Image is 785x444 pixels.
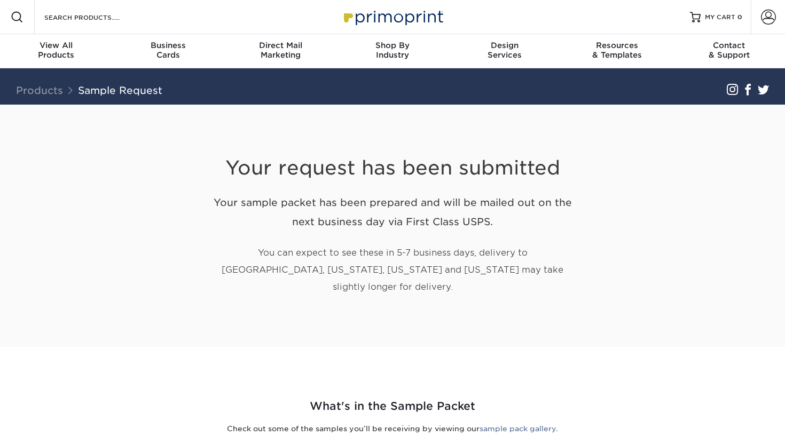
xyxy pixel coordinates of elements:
[206,130,579,180] h1: Your request has been submitted
[449,41,561,50] span: Design
[112,41,224,60] div: Cards
[339,5,446,28] img: Primoprint
[112,34,224,68] a: BusinessCards
[80,423,705,434] p: Check out some of the samples you’ll be receiving by viewing our .
[78,84,162,96] a: Sample Request
[224,41,336,50] span: Direct Mail
[336,41,449,50] span: Shop By
[705,13,735,22] span: MY CART
[561,34,673,68] a: Resources& Templates
[206,244,579,296] p: You can expect to see these in 5-7 business days, delivery to [GEOGRAPHIC_DATA], [US_STATE], [US_...
[673,41,785,50] span: Contact
[449,41,561,60] div: Services
[737,13,742,21] span: 0
[43,11,147,23] input: SEARCH PRODUCTS.....
[224,41,336,60] div: Marketing
[16,84,63,96] a: Products
[336,34,449,68] a: Shop ByIndustry
[224,34,336,68] a: Direct MailMarketing
[561,41,673,60] div: & Templates
[480,424,556,433] a: sample pack gallery
[80,398,705,415] h2: What's in the Sample Packet
[673,34,785,68] a: Contact& Support
[561,41,673,50] span: Resources
[449,34,561,68] a: DesignServices
[673,41,785,60] div: & Support
[336,41,449,60] div: Industry
[112,41,224,50] span: Business
[206,193,579,232] h2: Your sample packet has been prepared and will be mailed out on the next business day via First Cl...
